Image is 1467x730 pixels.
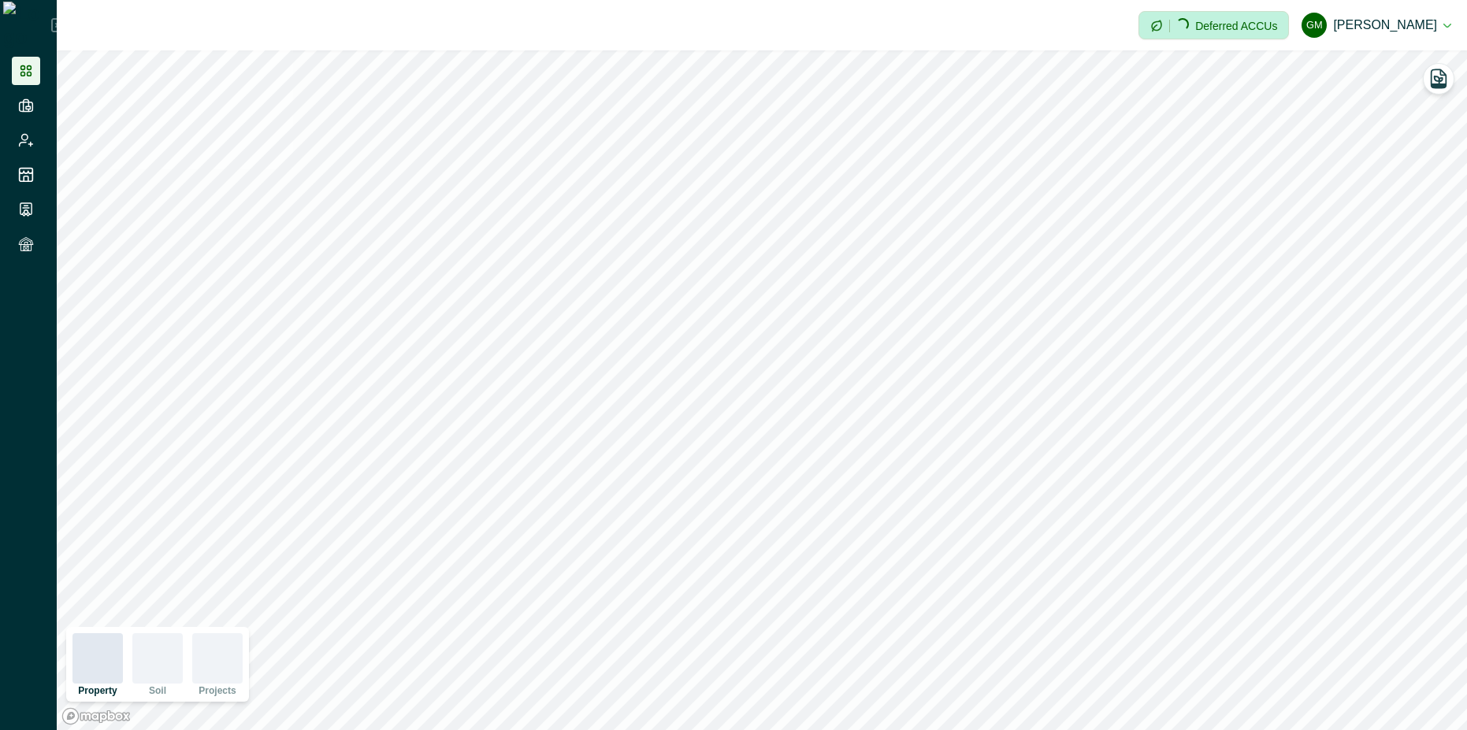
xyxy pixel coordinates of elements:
p: Deferred ACCUs [1195,20,1277,31]
p: Property [78,686,117,695]
p: Soil [149,686,166,695]
canvas: Map [57,50,1467,730]
p: Projects [199,686,236,695]
img: Logo [3,2,51,49]
a: Mapbox logo [61,707,131,725]
button: Gayathri Menakath[PERSON_NAME] [1302,6,1451,44]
